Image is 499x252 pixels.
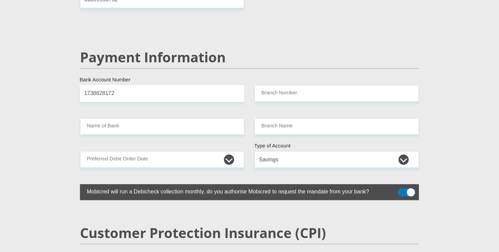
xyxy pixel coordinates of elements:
input: Name of Bank [80,118,244,135]
h2: Payment Information [80,49,419,65]
input: Branch Name [255,118,419,135]
h2: Customer Protection Insurance (CPI) [80,225,419,241]
input: Bank Account Number [80,85,244,102]
input: Branch Number [255,85,419,102]
label: Mobicred will run a Debicheck collection monthly, do you authorise Mobicred to request the mandat... [80,184,385,198]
